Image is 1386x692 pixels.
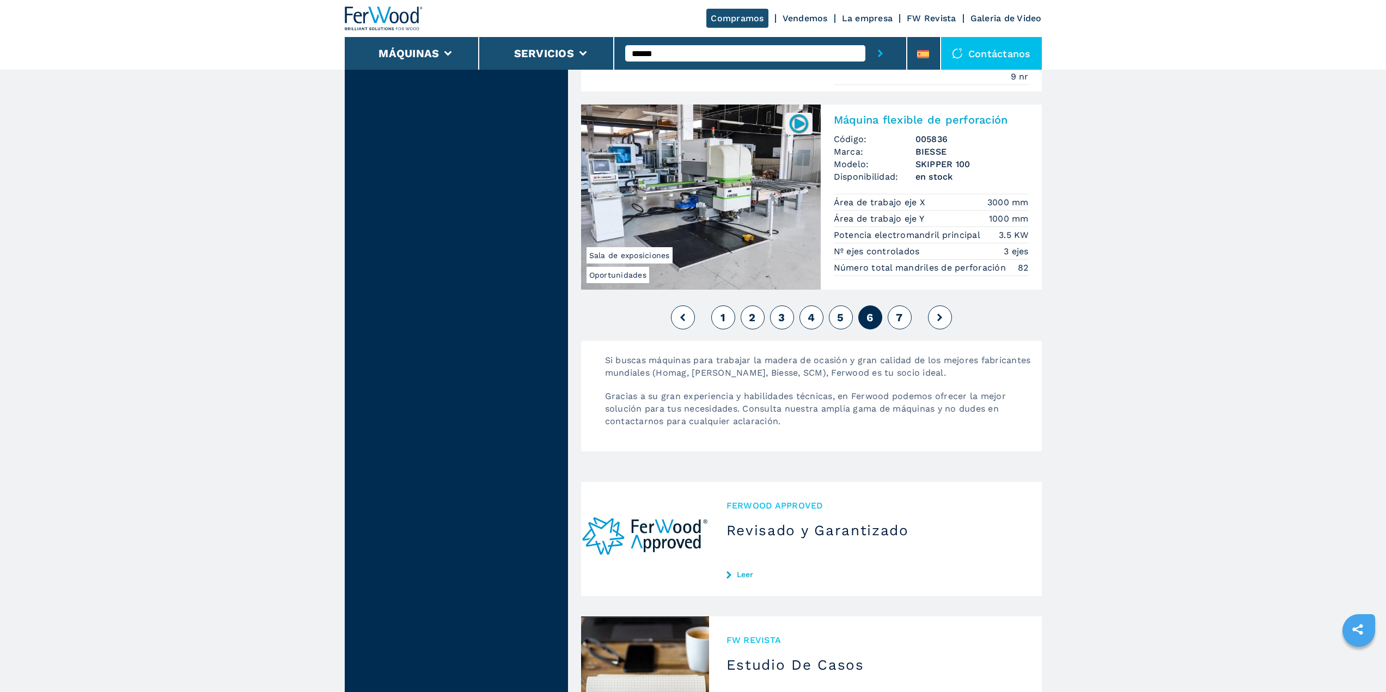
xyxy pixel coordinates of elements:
p: Nº ejes controlados [834,246,923,258]
span: en stock [915,170,1029,183]
p: Gracias a su gran experiencia y habilidades técnicas, en Ferwood podemos ofrecer la mejor solució... [594,390,1042,438]
span: Disponibilidad: [834,170,915,183]
span: 1 [721,311,725,324]
a: Leer [726,570,1024,579]
button: Servicios [514,47,574,60]
h3: 005836 [915,133,1029,145]
span: Código: [834,133,915,145]
div: Contáctanos [941,37,1042,70]
span: Marca: [834,145,915,158]
a: Máquina flexible de perforación BIESSE SKIPPER 100OportunidadesSala de exposiciones005836Máquina ... [581,105,1042,290]
button: 5 [829,305,853,329]
button: 3 [770,305,794,329]
img: Contáctanos [952,48,963,59]
h3: BIESSE [915,145,1029,158]
em: 3.5 KW [999,229,1029,241]
h3: Revisado y Garantizado [726,522,1024,539]
em: 82 [1018,261,1029,274]
em: 3 ejes [1004,245,1029,258]
button: Máquinas [378,47,439,60]
img: Máquina flexible de perforación BIESSE SKIPPER 100 [581,105,821,290]
p: Número total mandriles de perforación [834,262,1009,274]
a: Galeria de Video [970,13,1042,23]
button: 1 [711,305,735,329]
em: 1000 mm [989,212,1029,225]
span: 3 [778,311,785,324]
img: Revisado y Garantizado [581,482,709,596]
iframe: Chat [1340,643,1378,684]
button: 2 [741,305,765,329]
em: 9 nr [1011,70,1029,83]
a: Vendemos [783,13,828,23]
span: 6 [866,311,873,324]
h3: SKIPPER 100 [915,158,1029,170]
span: FW REVISTA [726,634,1024,646]
button: submit-button [865,37,895,70]
button: 6 [858,305,882,329]
a: sharethis [1344,616,1371,643]
span: Oportunidades [587,267,649,283]
a: La empresa [842,13,893,23]
button: 4 [799,305,823,329]
span: 5 [837,311,844,324]
span: 2 [749,311,755,324]
h2: Máquina flexible de perforación [834,113,1029,126]
p: Potencia electromandril principal [834,229,984,241]
h3: Estudio De Casos [726,656,1024,673]
p: Si buscas máquinas para trabajar la madera de ocasión y gran calidad de los mejores fabricantes m... [594,354,1042,390]
img: Ferwood [345,7,423,30]
span: 7 [896,311,902,324]
em: 3000 mm [987,196,1029,209]
span: Modelo: [834,158,915,170]
p: Área de trabajo eje X [834,197,929,209]
p: Área de trabajo eje Y [834,213,927,225]
span: 4 [808,311,815,324]
img: 005836 [788,113,809,134]
span: Ferwood Approved [726,499,1024,512]
button: 7 [888,305,912,329]
span: Sala de exposiciones [587,247,673,264]
a: Compramos [706,9,768,28]
a: FW Revista [907,13,956,23]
